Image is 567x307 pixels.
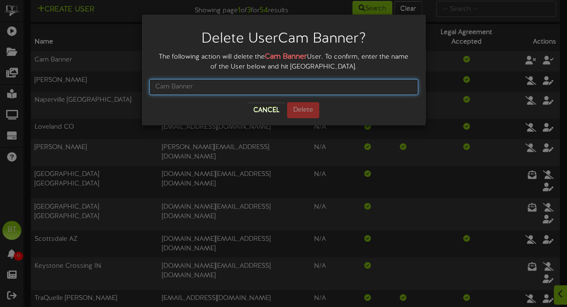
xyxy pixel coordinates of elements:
strong: Cam Banner [265,53,307,61]
button: Delete [287,102,319,118]
h2: Delete User Cam Banner ? [156,31,411,47]
div: The following action will delete the User. To confirm, enter the name of the User below and hit [... [149,52,418,72]
button: Cancel [248,103,285,118]
input: Cam Banner [149,79,418,95]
